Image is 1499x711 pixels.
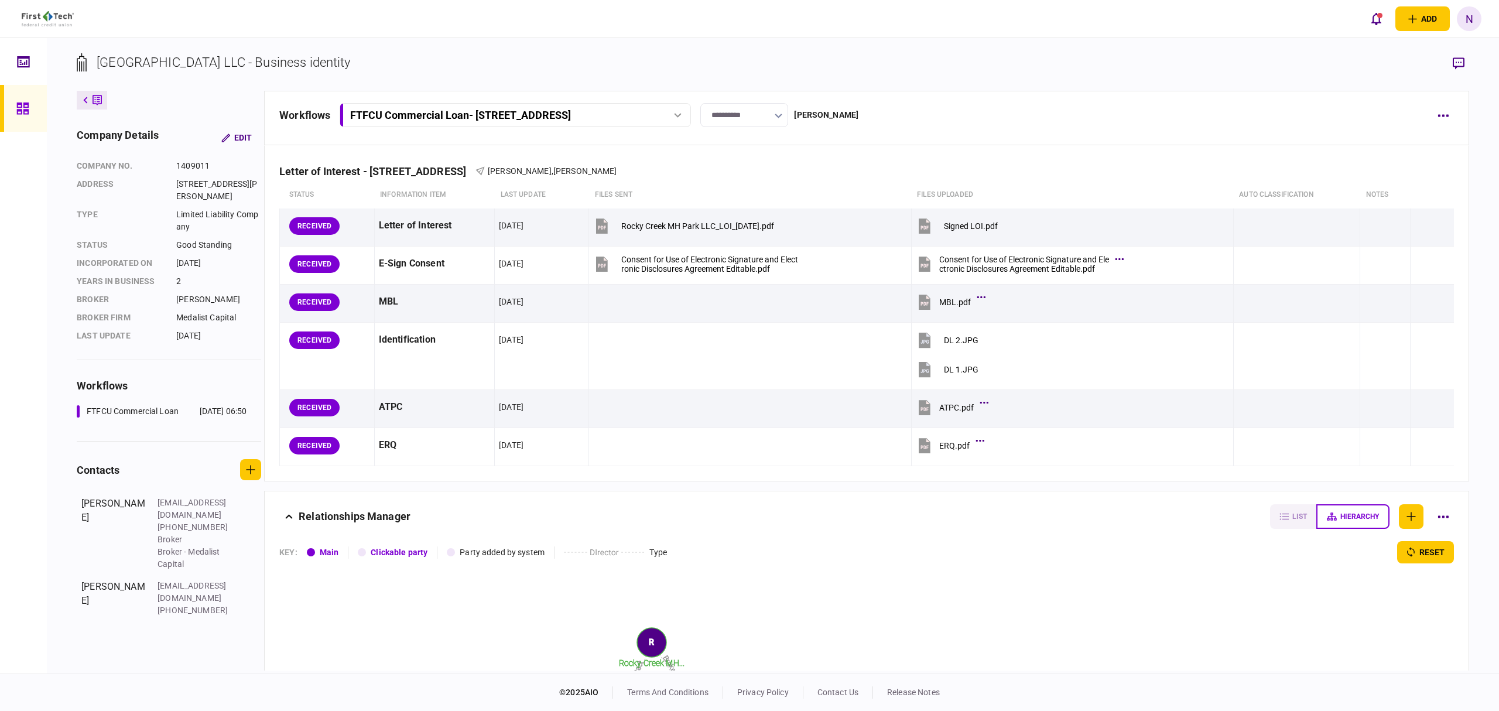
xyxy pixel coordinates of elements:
button: N [1457,6,1481,31]
button: Consent for Use of Electronic Signature and Electronic Disclosures Agreement Editable.pdf [916,251,1121,277]
div: [DATE] [499,439,523,451]
div: FTFCU Commercial Loan - [STREET_ADDRESS] [350,109,571,121]
div: Clickable party [371,546,427,559]
div: ATPC.pdf [939,403,974,412]
div: incorporated on [77,257,165,269]
div: Limited Liability Company [176,208,261,233]
div: ATPC [379,394,491,421]
span: [PERSON_NAME] [488,166,552,176]
div: MBL [379,289,491,315]
button: open notifications list [1364,6,1388,31]
div: ERQ [379,432,491,459]
div: Main [320,546,339,559]
div: Letter of Interest - [STREET_ADDRESS] [279,165,475,177]
div: address [77,178,165,203]
span: [PERSON_NAME] [553,166,617,176]
div: [DATE] [176,257,261,269]
div: Consent for Use of Electronic Signature and Electronic Disclosures Agreement Editable.pdf [939,255,1109,274]
div: workflows [279,107,330,123]
div: DL 1.JPG [944,365,978,374]
div: Good Standing [176,239,261,251]
div: RECEIVED [289,255,340,273]
div: [DATE] [499,296,523,307]
div: Consent for Use of Electronic Signature and Electronic Disclosures Agreement Editable.pdf [621,255,798,274]
div: Broker [77,293,165,306]
button: Consent for Use of Electronic Signature and Electronic Disclosures Agreement Editable.pdf [593,251,798,277]
div: Broker - Medalist Capital [158,546,234,570]
div: RECEIVED [289,399,340,416]
div: [DATE] [499,258,523,269]
div: [DATE] [499,401,523,413]
div: [PERSON_NAME] [81,580,146,617]
button: hierarchy [1316,504,1390,529]
th: files sent [589,182,911,208]
div: [DATE] 06:50 [200,405,247,418]
a: contact us [817,688,858,697]
button: Edit [212,127,261,148]
a: release notes [887,688,940,697]
div: [STREET_ADDRESS][PERSON_NAME] [176,178,261,203]
div: © 2025 AIO [559,686,613,699]
div: RECEIVED [289,437,340,454]
div: workflows [77,378,261,394]
div: FTFCU Commercial Loan [87,405,179,418]
button: DL 1.JPG [916,356,978,382]
button: list [1270,504,1316,529]
div: Letter of Interest [379,213,491,239]
th: auto classification [1233,182,1360,208]
div: [PERSON_NAME] [176,293,261,306]
text: R [649,637,655,647]
a: privacy policy [737,688,789,697]
img: client company logo [22,11,74,26]
div: company no. [77,160,165,172]
button: Signed LOI.pdf [916,213,998,239]
button: DL 2.JPG [916,327,978,353]
a: FTFCU Commercial Loan[DATE] 06:50 [77,405,247,418]
div: [DATE] [499,334,523,346]
div: contacts [77,462,119,478]
button: Rocky Creek MH Park LLC_LOI_10.07.25.pdf [593,213,774,239]
button: reset [1397,541,1454,563]
span: hierarchy [1340,512,1379,521]
div: MBL.pdf [939,298,971,307]
button: ATPC.pdf [916,394,985,421]
div: last update [77,330,165,342]
div: KEY : [279,546,297,559]
div: ERQ.pdf [939,441,970,450]
span: list [1292,512,1307,521]
button: open adding identity options [1395,6,1450,31]
th: last update [495,182,589,208]
div: [PHONE_NUMBER] [158,604,234,617]
div: Medalist Capital [176,312,261,324]
div: [PERSON_NAME] [81,497,146,570]
button: ERQ.pdf [916,432,981,459]
div: Relationships Manager [299,504,410,529]
div: Party added by system [460,546,545,559]
div: Type [77,208,165,233]
div: [DATE] [499,220,523,231]
a: terms and conditions [627,688,709,697]
th: Files uploaded [911,182,1233,208]
div: 2 [176,275,261,288]
div: RECEIVED [289,293,340,311]
div: E-Sign Consent [379,251,491,277]
div: company details [77,127,159,148]
div: 1409011 [176,160,261,172]
div: Rocky Creek MH Park LLC_LOI_10.07.25.pdf [621,221,774,231]
div: Signed LOI.pdf [944,221,998,231]
div: status [77,239,165,251]
div: Identification [379,327,491,353]
div: RECEIVED [289,217,340,235]
span: , [552,166,553,176]
div: Type [649,546,668,559]
th: status [280,182,374,208]
div: broker firm [77,312,165,324]
th: notes [1360,182,1411,208]
tspan: Rocky Creek MH... [619,658,685,668]
div: Broker [158,534,234,546]
div: years in business [77,275,165,288]
div: [EMAIL_ADDRESS][DOMAIN_NAME] [158,497,234,521]
th: Information item [374,182,495,208]
button: FTFCU Commercial Loan- [STREET_ADDRESS] [340,103,691,127]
